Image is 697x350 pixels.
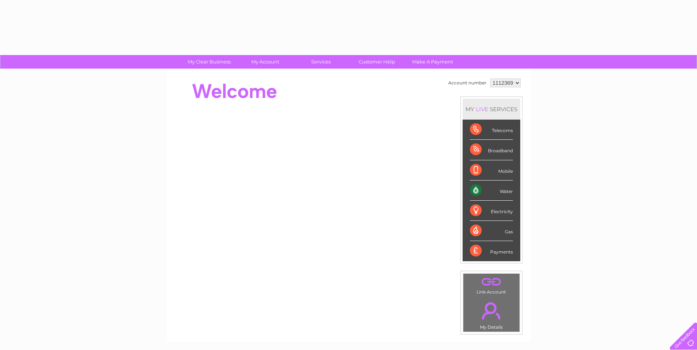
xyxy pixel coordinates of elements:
div: MY SERVICES [463,99,520,120]
div: Broadband [470,140,513,160]
td: Account number [446,77,488,89]
div: Payments [470,241,513,261]
a: . [465,276,518,288]
div: Water [470,181,513,201]
div: Mobile [470,160,513,181]
a: My Clear Business [179,55,240,69]
div: Gas [470,221,513,241]
div: LIVE [474,106,490,113]
td: My Details [463,296,520,332]
a: . [465,298,518,324]
div: Telecoms [470,120,513,140]
div: Electricity [470,201,513,221]
a: My Account [235,55,295,69]
a: Customer Help [346,55,407,69]
td: Link Account [463,273,520,296]
a: Make A Payment [402,55,463,69]
a: Services [291,55,351,69]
